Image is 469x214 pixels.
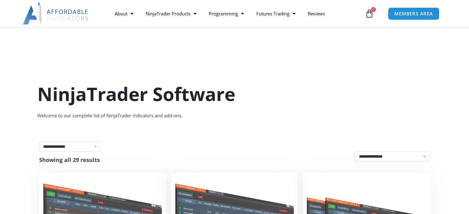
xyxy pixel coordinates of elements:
div: Welcome to our complete list of NinjaTrader indicators and add-ons. [37,111,432,120]
a: NinjaTrader Products [139,6,203,21]
select: Shop order [355,151,430,161]
a: MEMBERS AREA [388,7,439,20]
h1: NinjaTrader Software [37,81,432,107]
img: LogoAI | Affordable Indicators – NinjaTrader [23,2,89,25]
span: 0 [371,7,376,12]
p: Showing all 29 results [39,157,100,163]
span: MEMBERS AREA [394,11,433,16]
a: Programming [203,6,250,21]
a: Futures Trading [250,6,302,21]
nav: Menu [109,6,364,21]
a: Reviews [302,6,331,21]
a: 0 [356,5,383,22]
a: About [109,6,139,21]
